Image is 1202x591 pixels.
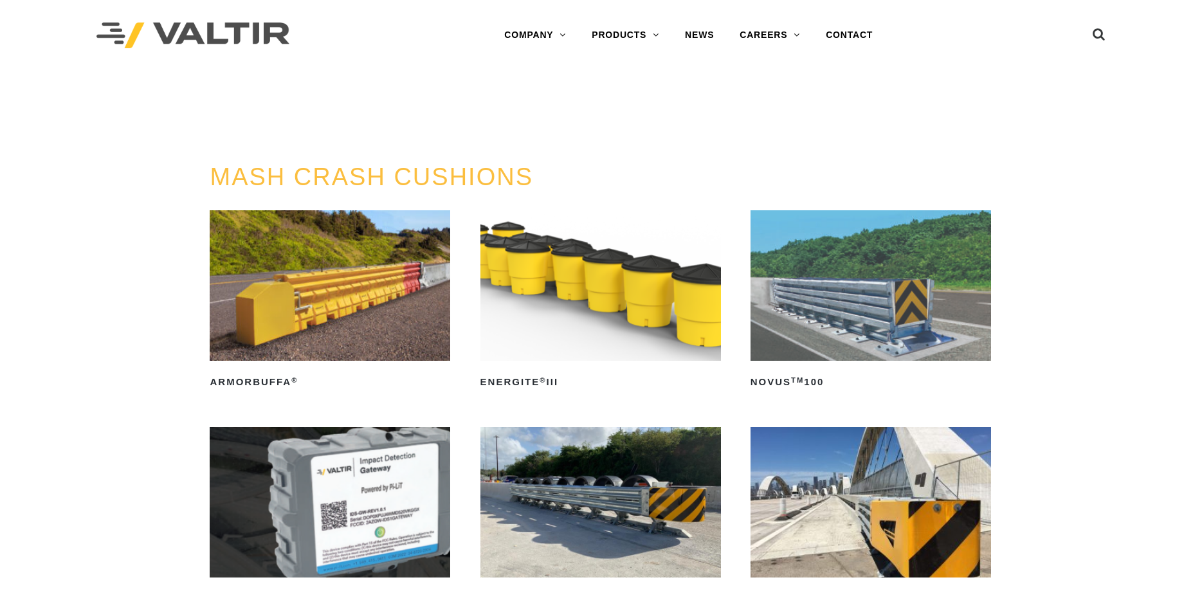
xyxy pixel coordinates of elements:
a: NEWS [672,23,727,48]
a: ArmorBuffa® [210,210,450,392]
h2: ENERGITE III [480,372,721,393]
sup: ® [540,376,546,384]
a: MASH CRASH CUSHIONS [210,163,533,190]
a: COMPANY [491,23,579,48]
h2: ArmorBuffa [210,372,450,393]
a: CAREERS [727,23,813,48]
a: ENERGITE®III [480,210,721,392]
img: Valtir [96,23,289,49]
h2: NOVUS 100 [751,372,991,393]
a: PRODUCTS [579,23,672,48]
a: CONTACT [813,23,886,48]
sup: ® [291,376,298,384]
sup: TM [791,376,804,384]
a: NOVUSTM100 [751,210,991,392]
